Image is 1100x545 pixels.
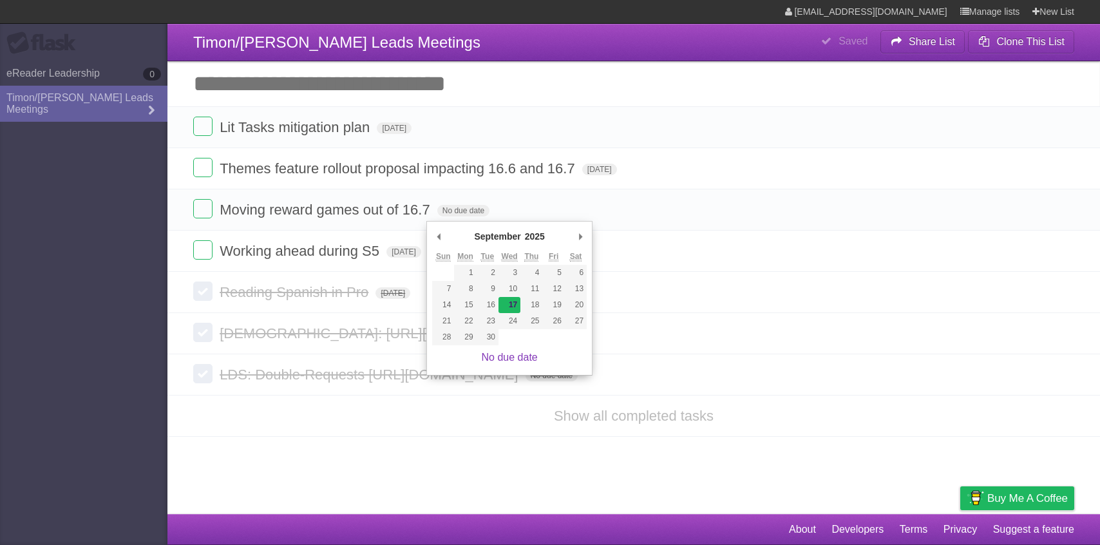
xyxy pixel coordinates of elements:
[220,284,372,300] span: Reading Spanish in Pro
[377,122,412,134] span: [DATE]
[193,282,213,301] label: Done
[498,297,520,313] button: 17
[968,30,1074,53] button: Clone This List
[570,252,582,262] abbr: Saturday
[193,323,213,342] label: Done
[193,199,213,218] label: Done
[477,329,498,345] button: 30
[524,252,538,262] abbr: Thursday
[220,202,433,218] span: Moving reward games out of 16.7
[454,329,476,345] button: 29
[880,30,965,53] button: Share List
[477,313,498,329] button: 23
[960,486,1074,510] a: Buy me a coffee
[432,313,454,329] button: 21
[432,227,445,246] button: Previous Month
[993,517,1074,542] a: Suggest a feature
[520,297,542,313] button: 18
[386,246,421,258] span: [DATE]
[582,164,617,175] span: [DATE]
[432,297,454,313] button: 14
[789,517,816,542] a: About
[565,313,587,329] button: 27
[565,265,587,281] button: 6
[554,408,714,424] a: Show all completed tasks
[523,227,547,246] div: 2025
[839,35,868,46] b: Saved
[565,297,587,313] button: 20
[220,160,578,177] span: Themes feature rollout proposal impacting 16.6 and 16.7
[498,281,520,297] button: 10
[432,329,454,345] button: 28
[220,119,373,135] span: Lit Tasks mitigation plan
[143,68,161,81] b: 0
[565,281,587,297] button: 13
[436,252,451,262] abbr: Sunday
[193,117,213,136] label: Done
[437,205,489,216] span: No due date
[574,227,587,246] button: Next Month
[477,265,498,281] button: 2
[996,36,1065,47] b: Clone This List
[498,313,520,329] button: 24
[477,281,498,297] button: 9
[543,265,565,281] button: 5
[831,517,884,542] a: Developers
[457,252,473,262] abbr: Monday
[481,252,494,262] abbr: Tuesday
[193,240,213,260] label: Done
[482,352,538,363] a: No due date
[498,265,520,281] button: 3
[543,297,565,313] button: 19
[193,158,213,177] label: Done
[454,265,476,281] button: 1
[900,517,928,542] a: Terms
[454,297,476,313] button: 15
[944,517,977,542] a: Privacy
[220,243,383,259] span: Working ahead during S5
[454,281,476,297] button: 8
[477,297,498,313] button: 16
[987,487,1068,510] span: Buy me a coffee
[472,227,522,246] div: September
[432,281,454,297] button: 7
[543,281,565,297] button: 12
[454,313,476,329] button: 22
[526,370,578,381] span: No due date
[220,367,521,383] span: LDS: Double-Requests [URL][DOMAIN_NAME]
[193,364,213,383] label: Done
[6,32,84,55] div: Flask
[220,325,539,341] span: [DEMOGRAPHIC_DATA]: [URL][DOMAIN_NAME]
[520,281,542,297] button: 11
[967,487,984,509] img: Buy me a coffee
[520,313,542,329] button: 25
[909,36,955,47] b: Share List
[375,287,410,299] span: [DATE]
[502,252,518,262] abbr: Wednesday
[549,252,558,262] abbr: Friday
[193,33,480,51] span: Timon/[PERSON_NAME] Leads Meetings
[543,313,565,329] button: 26
[520,265,542,281] button: 4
